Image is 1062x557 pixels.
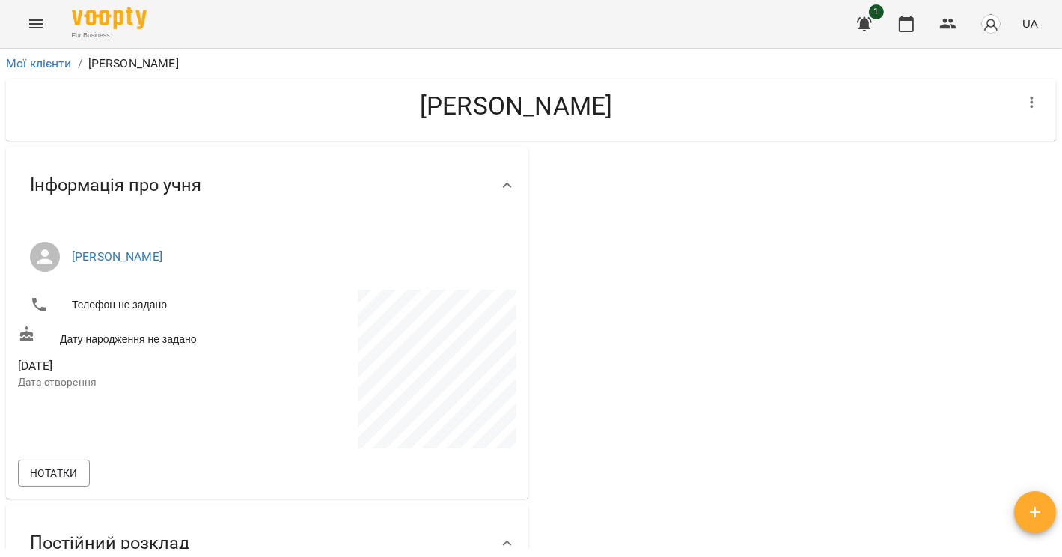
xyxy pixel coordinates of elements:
[15,323,267,350] div: Дату народження не задано
[18,460,90,487] button: Нотатки
[18,91,1014,121] h4: [PERSON_NAME]
[869,4,884,19] span: 1
[1016,10,1044,37] button: UA
[18,375,264,390] p: Дата створення
[88,55,179,73] p: [PERSON_NAME]
[72,249,162,264] a: [PERSON_NAME]
[6,56,72,70] a: Мої клієнти
[78,55,82,73] li: /
[6,147,528,224] div: Інформація про учня
[30,532,189,555] span: Постійний розклад
[18,6,54,42] button: Menu
[72,31,147,40] span: For Business
[1022,16,1038,31] span: UA
[980,13,1001,34] img: avatar_s.png
[18,357,264,375] span: [DATE]
[72,7,147,29] img: Voopty Logo
[18,290,264,320] li: Телефон не задано
[6,55,1056,73] nav: breadcrumb
[30,464,78,482] span: Нотатки
[30,174,201,197] span: Інформація про учня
